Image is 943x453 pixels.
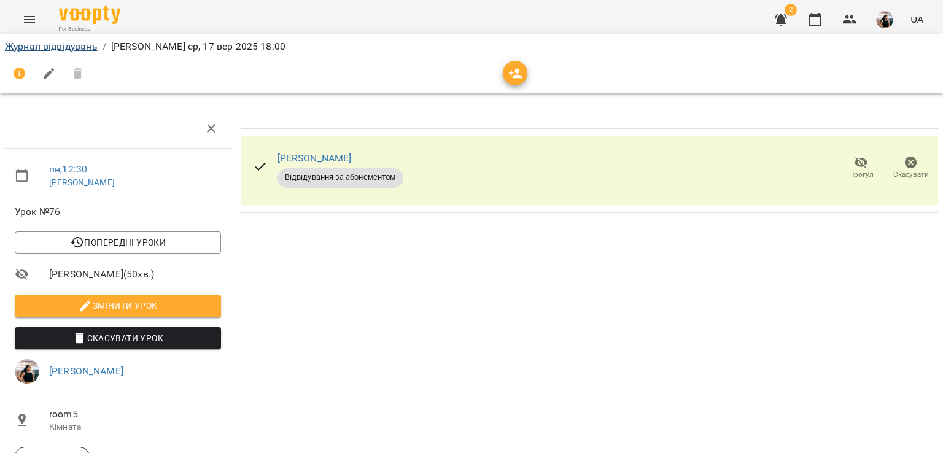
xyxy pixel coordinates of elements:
[906,8,928,31] button: UA
[15,359,39,384] img: f25c141d8d8634b2a8fce9f0d709f9df.jpg
[785,4,797,16] span: 2
[59,6,120,24] img: Voopty Logo
[15,5,44,34] button: Menu
[15,295,221,317] button: Змінити урок
[277,152,352,164] a: [PERSON_NAME]
[893,169,929,180] span: Скасувати
[49,421,221,433] p: Кімната
[25,235,211,250] span: Попередні уроки
[49,163,87,175] a: пн , 12:30
[59,25,120,33] span: For Business
[49,365,123,377] a: [PERSON_NAME]
[5,41,98,52] a: Журнал відвідувань
[886,151,936,185] button: Скасувати
[910,13,923,26] span: UA
[15,231,221,254] button: Попередні уроки
[49,267,221,282] span: [PERSON_NAME] ( 50 хв. )
[849,169,874,180] span: Прогул
[103,39,106,54] li: /
[5,39,938,54] nav: breadcrumb
[876,11,893,28] img: f25c141d8d8634b2a8fce9f0d709f9df.jpg
[25,298,211,313] span: Змінити урок
[15,204,221,219] span: Урок №76
[25,331,211,346] span: Скасувати Урок
[49,407,221,422] span: room5
[15,327,221,349] button: Скасувати Урок
[836,151,886,185] button: Прогул
[277,172,403,183] span: Відвідування за абонементом
[111,39,285,54] p: [PERSON_NAME] ср, 17 вер 2025 18:00
[49,177,115,187] a: [PERSON_NAME]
